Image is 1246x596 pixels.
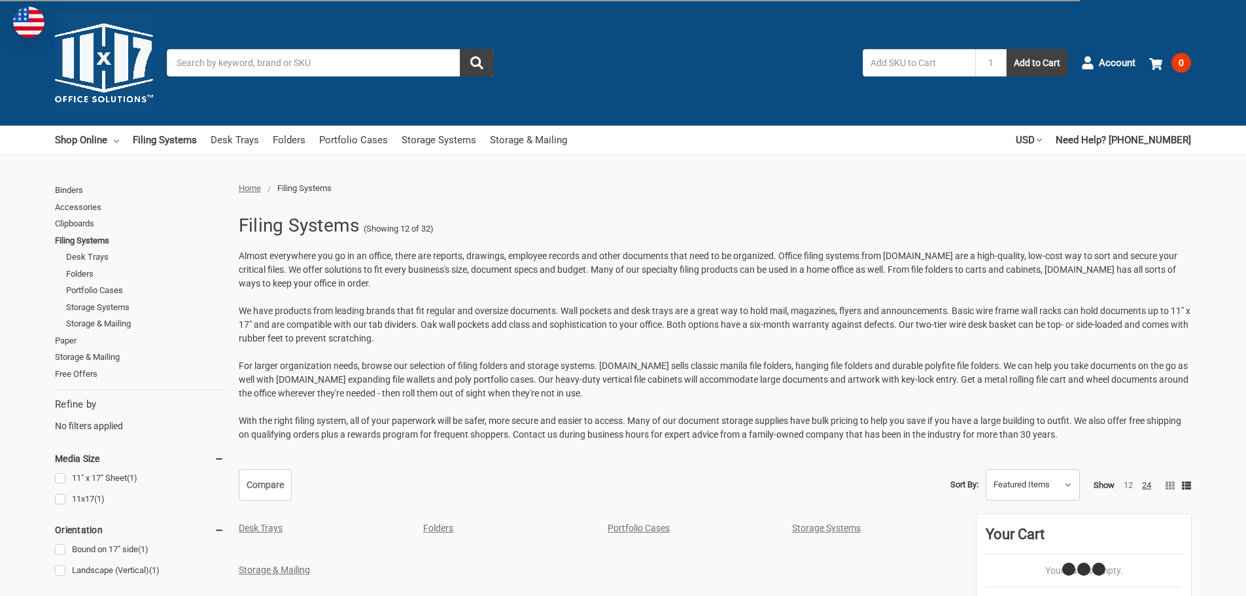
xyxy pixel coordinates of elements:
span: 0 [1171,53,1191,73]
a: Paper [55,332,224,349]
a: Desk Trays [66,249,224,266]
p: With the right filing system, all of your paperwork will be safer, more secure and easier to acce... [239,414,1191,442]
a: Storage & Mailing [490,126,567,154]
input: Search by keyword, brand or SKU [167,49,494,77]
a: Binders [55,182,224,199]
a: 0 [1149,46,1191,80]
a: Folders [66,266,224,283]
a: Storage & Mailing [239,565,310,575]
a: Clipboards [55,215,224,232]
a: Filing Systems [133,126,197,154]
span: Account [1099,56,1135,71]
a: 24 [1142,480,1151,490]
a: 11x17 [55,491,224,508]
a: Desk Trays [239,523,283,533]
a: Home [239,183,261,193]
a: Storage & Mailing [55,349,224,366]
a: Account [1081,46,1135,80]
span: (1) [138,544,148,554]
a: USD [1016,126,1042,154]
span: (1) [127,473,137,483]
a: Portfolio Cases [608,523,670,533]
input: Add SKU to Cart [863,49,975,77]
a: 12 [1124,480,1133,490]
span: (1) [94,494,105,504]
img: duty and tax information for United States [13,7,44,38]
a: Accessories [55,199,224,216]
h5: Media Size [55,451,224,466]
img: 11x17.com [55,14,153,112]
div: No filters applied [55,397,224,432]
a: Portfolio Cases [66,282,224,299]
span: Show [1094,480,1115,490]
a: Bound on 17" side [55,541,224,559]
p: Almost everywhere you go in an office, there are reports, drawings, employee records and other do... [239,249,1191,290]
a: Storage & Mailing [66,315,224,332]
a: Need Help? [PHONE_NUMBER] [1056,126,1191,154]
p: We have products from leading brands that fit regular and oversize documents. Wall pockets and de... [239,304,1191,345]
a: Desk Trays [211,126,259,154]
a: Storage Systems [66,299,224,316]
a: 11" x 17" Sheet [55,470,224,487]
a: Free Offers [55,366,224,383]
a: Storage Systems [402,126,476,154]
span: (1) [149,565,160,575]
a: Filing Systems [55,232,224,249]
p: For larger organization needs, browse our selection of filing folders and storage systems. [DOMAI... [239,359,1191,400]
a: Compare [239,469,292,500]
a: Shop Online [55,126,119,154]
button: Add to Cart [1007,49,1067,77]
a: Folders [423,523,453,533]
h5: Refine by [55,397,224,412]
h5: Orientation [55,522,224,538]
a: Folders [273,126,305,154]
h1: Filing Systems [239,209,360,243]
a: Storage Systems [792,523,861,533]
span: Filing Systems [277,183,332,193]
label: Sort By: [950,475,978,495]
a: Portfolio Cases [319,126,388,154]
span: (Showing 12 of 32) [364,222,434,236]
a: Landscape (Vertical) [55,562,224,580]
